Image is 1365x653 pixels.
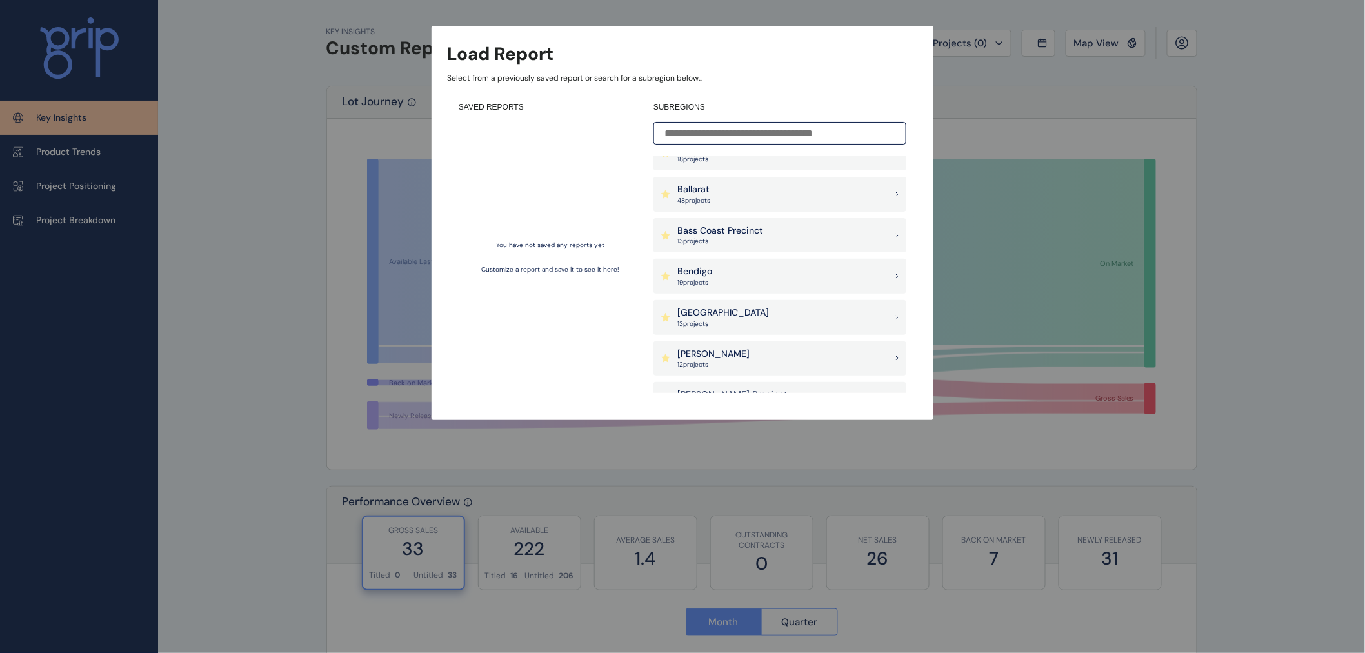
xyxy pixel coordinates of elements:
[677,183,710,196] p: Ballarat
[677,306,769,319] p: [GEOGRAPHIC_DATA]
[677,225,763,237] p: Bass Coast Precinct
[447,41,553,66] h3: Load Report
[677,155,769,164] p: 18 project s
[447,73,918,84] p: Select from a previously saved report or search for a subregion below...
[653,102,906,113] h4: SUBREGIONS
[677,278,712,287] p: 19 project s
[677,388,788,401] p: [PERSON_NAME] Precinct
[677,196,710,205] p: 48 project s
[481,265,619,274] p: Customize a report and save it to see it here!
[677,265,712,278] p: Bendigo
[677,237,763,246] p: 13 project s
[677,360,750,369] p: 12 project s
[677,348,750,361] p: [PERSON_NAME]
[496,241,604,250] p: You have not saved any reports yet
[459,102,642,113] h4: SAVED REPORTS
[677,319,769,328] p: 13 project s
